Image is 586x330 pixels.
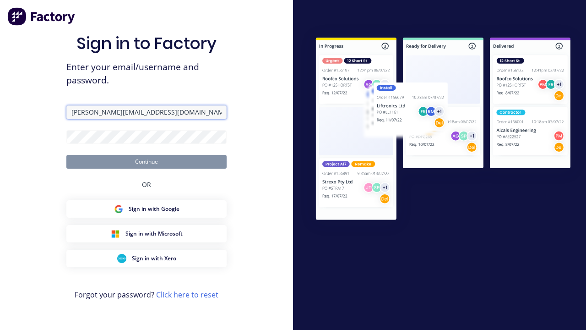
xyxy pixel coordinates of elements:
button: Google Sign inSign in with Google [66,200,227,218]
button: Continue [66,155,227,169]
img: Sign in [300,23,586,236]
img: Xero Sign in [117,254,126,263]
div: OR [142,169,151,200]
input: Email/Username [66,105,227,119]
h1: Sign in to Factory [76,33,217,53]
button: Xero Sign inSign in with Xero [66,250,227,267]
a: Click here to reset [156,290,218,300]
img: Google Sign in [114,204,123,214]
span: Enter your email/username and password. [66,60,227,87]
button: Microsoft Sign inSign in with Microsoft [66,225,227,242]
span: Sign in with Microsoft [125,230,183,238]
span: Sign in with Xero [132,254,176,263]
img: Factory [7,7,76,26]
span: Sign in with Google [129,205,179,213]
span: Forgot your password? [75,289,218,300]
img: Microsoft Sign in [111,229,120,238]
